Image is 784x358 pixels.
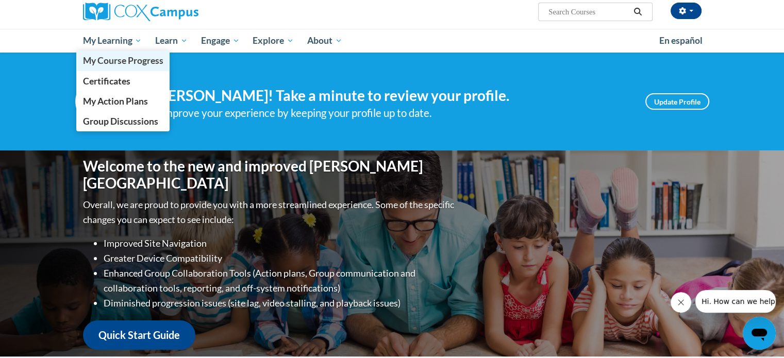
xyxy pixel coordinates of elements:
[246,29,301,53] a: Explore
[547,6,630,18] input: Search Courses
[137,105,630,122] div: Help improve your experience by keeping your profile up to date.
[201,35,240,47] span: Engage
[104,266,457,296] li: Enhanced Group Collaboration Tools (Action plans, Group communication and collaboration tools, re...
[76,71,170,91] a: Certificates
[301,29,349,53] a: About
[82,76,130,87] span: Certificates
[75,78,122,125] img: Profile Image
[76,111,170,131] a: Group Discussions
[83,197,457,227] p: Overall, we are proud to provide you with a more streamlined experience. Some of the specific cha...
[194,29,246,53] a: Engage
[148,29,194,53] a: Learn
[659,35,703,46] span: En español
[307,35,342,47] span: About
[6,7,84,15] span: Hi. How can we help?
[671,292,691,313] iframe: Close message
[630,6,645,18] button: Search
[104,251,457,266] li: Greater Device Compatibility
[253,35,294,47] span: Explore
[645,93,709,110] a: Update Profile
[83,320,195,350] a: Quick Start Guide
[82,116,158,127] span: Group Discussions
[104,296,457,311] li: Diminished progression issues (site lag, video stalling, and playback issues)
[653,30,709,52] a: En español
[137,87,630,105] h4: Hi [PERSON_NAME]! Take a minute to review your profile.
[83,158,457,192] h1: Welcome to the new and improved [PERSON_NAME][GEOGRAPHIC_DATA]
[671,3,702,19] button: Account Settings
[82,35,142,47] span: My Learning
[83,3,198,21] img: Cox Campus
[82,55,163,66] span: My Course Progress
[68,29,717,53] div: Main menu
[82,96,147,107] span: My Action Plans
[76,29,149,53] a: My Learning
[695,290,776,313] iframe: Message from company
[83,3,279,21] a: Cox Campus
[155,35,188,47] span: Learn
[104,236,457,251] li: Improved Site Navigation
[76,50,170,71] a: My Course Progress
[76,91,170,111] a: My Action Plans
[743,317,776,350] iframe: Button to launch messaging window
